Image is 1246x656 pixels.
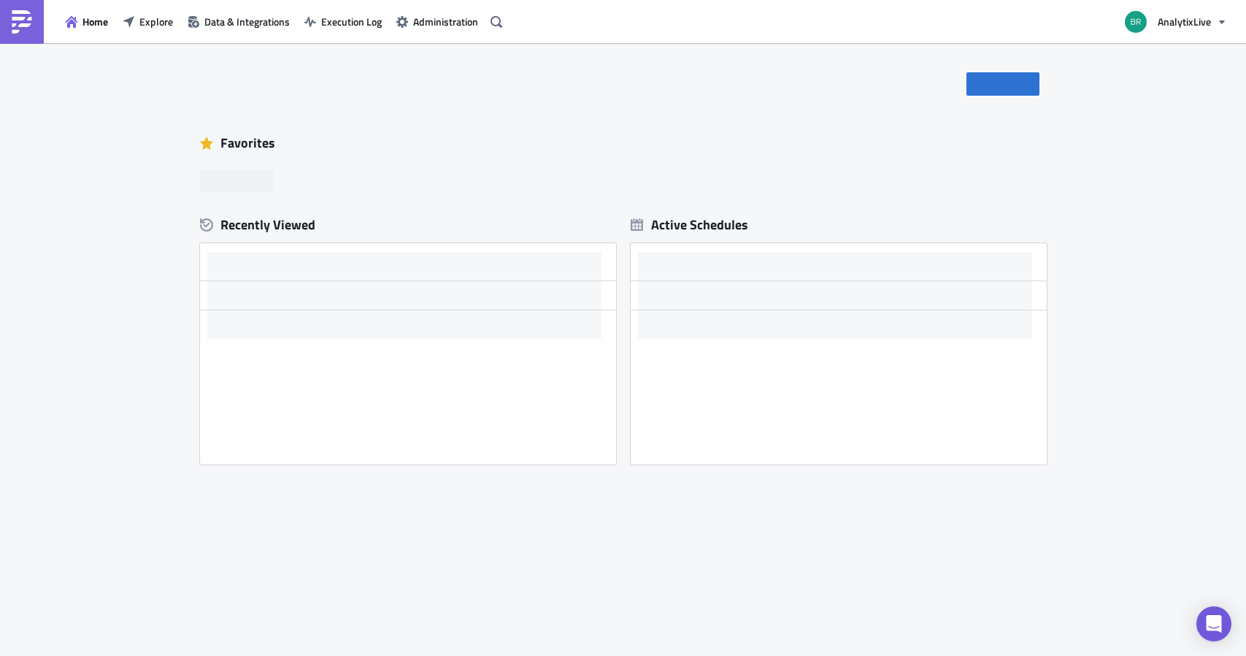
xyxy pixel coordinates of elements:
button: Explore [115,10,180,33]
span: Execution Log [321,14,382,29]
span: Home [82,14,108,29]
span: Data & Integrations [204,14,290,29]
span: Explore [139,14,173,29]
div: Open Intercom Messenger [1196,606,1231,641]
img: Avatar [1123,9,1148,34]
span: AnalytixLive [1158,14,1211,29]
button: Home [58,10,115,33]
div: Active Schedules [631,216,748,233]
button: Administration [389,10,485,33]
button: AnalytixLive [1116,6,1235,38]
div: Favorites [200,132,1047,154]
button: Execution Log [297,10,389,33]
img: PushMetrics [10,10,34,34]
div: Recently Viewed [200,214,616,236]
span: Administration [413,14,478,29]
button: Data & Integrations [180,10,297,33]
